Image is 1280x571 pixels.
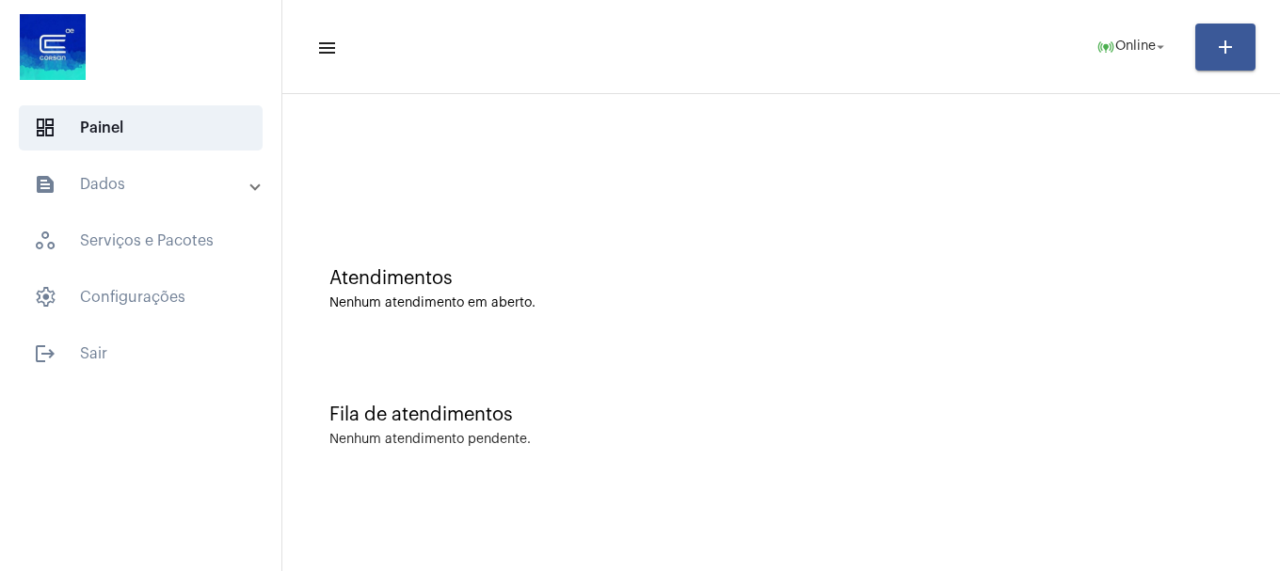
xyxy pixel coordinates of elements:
[329,433,531,447] div: Nenhum atendimento pendente.
[19,331,263,376] span: Sair
[316,37,335,59] mat-icon: sidenav icon
[1214,36,1237,58] mat-icon: add
[34,342,56,365] mat-icon: sidenav icon
[19,105,263,151] span: Painel
[19,275,263,320] span: Configurações
[19,218,263,263] span: Serviços e Pacotes
[34,286,56,309] span: sidenav icon
[1096,38,1115,56] mat-icon: online_prediction
[329,404,1233,425] div: Fila de atendimentos
[11,162,281,207] mat-expansion-panel-header: sidenav iconDados
[34,230,56,252] span: sidenav icon
[15,9,90,85] img: d4669ae0-8c07-2337-4f67-34b0df7f5ae4.jpeg
[329,268,1233,289] div: Atendimentos
[1115,40,1156,54] span: Online
[34,173,56,196] mat-icon: sidenav icon
[329,296,1233,310] div: Nenhum atendimento em aberto.
[1152,39,1169,56] mat-icon: arrow_drop_down
[1085,28,1180,66] button: Online
[34,173,251,196] mat-panel-title: Dados
[34,117,56,139] span: sidenav icon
